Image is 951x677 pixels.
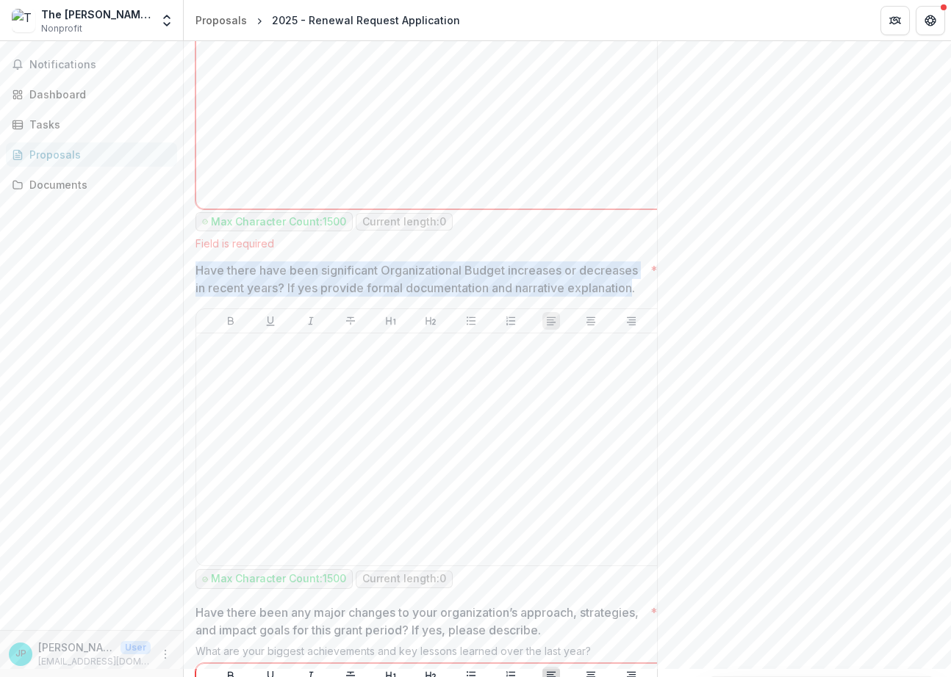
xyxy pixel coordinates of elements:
a: Tasks [6,112,177,137]
p: Max Character Count: 1500 [211,216,346,228]
div: 2025 - Renewal Request Application [272,12,460,28]
button: Align Right [622,312,640,330]
button: Bold [222,312,240,330]
button: Heading 2 [422,312,439,330]
button: Get Help [916,6,945,35]
a: Dashboard [6,82,177,106]
div: Tasks [29,117,165,132]
img: The Chisholm Legacy Project Inc [12,9,35,32]
button: Align Left [542,312,560,330]
p: Have there been any major changes to your organization’s approach, strategies, and impact goals f... [195,604,645,639]
button: Ordered List [502,312,520,330]
button: Open entity switcher [157,6,177,35]
a: Proposals [190,10,253,31]
nav: breadcrumb [190,10,466,31]
div: Dashboard [29,87,165,102]
button: Heading 1 [382,312,400,330]
div: Field is required [195,237,666,250]
p: Current length: 0 [362,216,446,228]
div: Proposals [195,12,247,28]
button: Underline [262,312,279,330]
button: Bullet List [462,312,480,330]
p: [PERSON_NAME] [38,640,115,655]
div: Documents [29,177,165,192]
button: Notifications [6,53,177,76]
button: Align Center [582,312,600,330]
a: Proposals [6,142,177,167]
div: Proposals [29,147,165,162]
p: User [121,641,151,654]
div: What are your biggest achievements and key lessons learned over the last year? [195,645,666,663]
span: Notifications [29,59,171,71]
div: The [PERSON_NAME] Legacy Project Inc [41,7,151,22]
p: Current length: 0 [362,573,446,585]
div: Jacqui Patterson [15,649,26,659]
p: Have there have been significant Organizational Budget increases or decreases in recent years? If... [195,261,645,297]
span: Nonprofit [41,22,82,35]
p: [EMAIL_ADDRESS][DOMAIN_NAME] [38,655,151,668]
button: Italicize [302,312,320,330]
a: Documents [6,173,177,197]
button: More [157,645,174,663]
button: Strike [342,312,359,330]
button: Partners [880,6,910,35]
p: Max Character Count: 1500 [211,573,346,585]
